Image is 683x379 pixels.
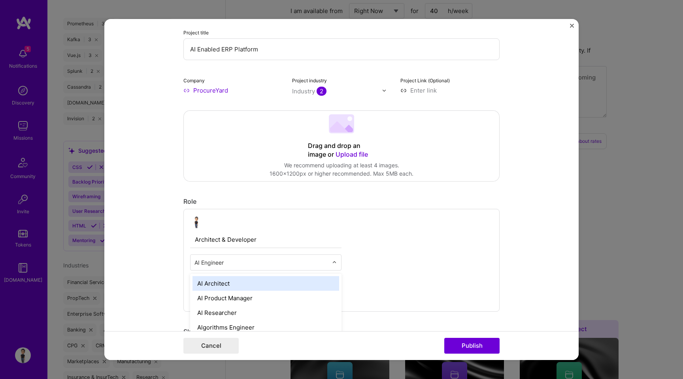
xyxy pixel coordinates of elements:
span: Upload file [336,150,368,158]
div: Algorithms Engineer [192,320,339,335]
div: Industry [292,87,326,95]
div: AI Product Manager [192,291,339,305]
input: Role Name [190,231,341,248]
input: Enter the name of the project [183,38,500,60]
label: Project industry [292,78,327,83]
button: Cancel [183,338,239,354]
div: Skills used — Add up to 12 skills [183,328,500,336]
div: Role [183,197,500,206]
input: Enter name or website [183,86,283,95]
div: Drag and drop an image or Upload fileWe recommend uploading at least 4 images.1600x1200px or high... [183,110,500,182]
label: Project title [183,30,209,36]
label: Company [183,78,205,83]
img: drop icon [382,88,387,93]
div: Drag and drop an image or [308,142,375,159]
input: Enter link [400,86,500,95]
div: We recommend uploading at least 4 images. [270,161,413,169]
div: AI Architect [192,276,339,291]
div: 1600x1200px or higher recommended. Max 5MB each. [270,169,413,178]
span: 2 [317,87,326,96]
div: AI Researcher [192,305,339,320]
label: Project Link (Optional) [400,78,450,83]
button: Close [570,24,574,32]
button: Publish [444,338,500,354]
img: drop icon [332,260,337,265]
